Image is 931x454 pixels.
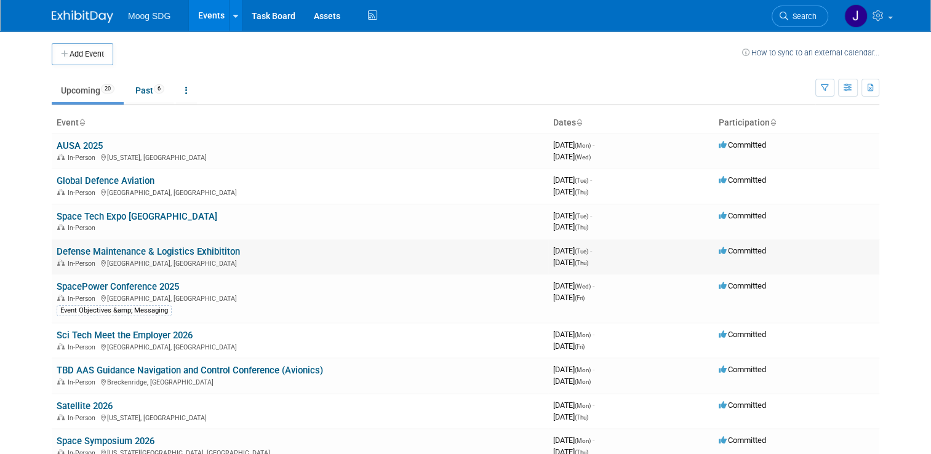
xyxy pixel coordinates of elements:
[575,154,591,161] span: (Wed)
[126,79,174,102] a: Past6
[57,189,65,195] img: In-Person Event
[553,330,594,339] span: [DATE]
[57,154,65,160] img: In-Person Event
[714,113,879,133] th: Participation
[57,211,217,222] a: Space Tech Expo [GEOGRAPHIC_DATA]
[772,6,828,27] a: Search
[719,246,766,255] span: Committed
[154,84,164,94] span: 6
[719,175,766,185] span: Committed
[553,341,585,351] span: [DATE]
[788,12,817,21] span: Search
[719,436,766,445] span: Committed
[57,175,154,186] a: Global Defence Aviation
[575,142,591,149] span: (Mon)
[68,378,99,386] span: In-Person
[57,152,543,162] div: [US_STATE], [GEOGRAPHIC_DATA]
[57,281,179,292] a: SpacePower Conference 2025
[57,378,65,384] img: In-Person Event
[52,79,124,102] a: Upcoming20
[593,400,594,410] span: -
[719,281,766,290] span: Committed
[553,293,585,302] span: [DATE]
[844,4,868,28] img: Jaclyn Roberts
[593,281,594,290] span: -
[719,365,766,374] span: Committed
[576,117,582,127] a: Sort by Start Date
[590,246,592,255] span: -
[553,175,592,185] span: [DATE]
[57,224,65,230] img: In-Person Event
[57,436,154,447] a: Space Symposium 2026
[68,260,99,268] span: In-Person
[553,187,588,196] span: [DATE]
[575,189,588,196] span: (Thu)
[553,222,588,231] span: [DATE]
[52,113,548,133] th: Event
[593,140,594,149] span: -
[593,330,594,339] span: -
[553,281,594,290] span: [DATE]
[57,341,543,351] div: [GEOGRAPHIC_DATA], [GEOGRAPHIC_DATA]
[68,224,99,232] span: In-Person
[553,246,592,255] span: [DATE]
[68,189,99,197] span: In-Person
[575,248,588,255] span: (Tue)
[553,211,592,220] span: [DATE]
[575,213,588,220] span: (Tue)
[575,224,588,231] span: (Thu)
[575,283,591,290] span: (Wed)
[52,43,113,65] button: Add Event
[553,140,594,149] span: [DATE]
[57,400,113,412] a: Satellite 2026
[57,414,65,420] img: In-Person Event
[553,152,591,161] span: [DATE]
[57,330,193,341] a: Sci Tech Meet the Employer 2026
[593,436,594,445] span: -
[575,295,585,301] span: (Fri)
[553,258,588,267] span: [DATE]
[57,412,543,422] div: [US_STATE], [GEOGRAPHIC_DATA]
[575,414,588,421] span: (Thu)
[52,10,113,23] img: ExhibitDay
[770,117,776,127] a: Sort by Participation Type
[79,117,85,127] a: Sort by Event Name
[575,343,585,350] span: (Fri)
[57,305,172,316] div: Event Objectives &amp; Messaging
[57,187,543,197] div: [GEOGRAPHIC_DATA], [GEOGRAPHIC_DATA]
[68,154,99,162] span: In-Person
[575,437,591,444] span: (Mon)
[742,48,879,57] a: How to sync to an external calendar...
[553,412,588,421] span: [DATE]
[57,365,323,376] a: TBD AAS Guidance Navigation and Control Conference (Avionics)
[575,260,588,266] span: (Thu)
[68,295,99,303] span: In-Person
[57,376,543,386] div: Breckenridge, [GEOGRAPHIC_DATA]
[101,84,114,94] span: 20
[553,365,594,374] span: [DATE]
[593,365,594,374] span: -
[575,367,591,373] span: (Mon)
[57,246,240,257] a: Defense Maintenance & Logistics Exhibititon
[719,211,766,220] span: Committed
[575,177,588,184] span: (Tue)
[553,436,594,445] span: [DATE]
[575,402,591,409] span: (Mon)
[553,400,594,410] span: [DATE]
[57,295,65,301] img: In-Person Event
[590,211,592,220] span: -
[575,332,591,338] span: (Mon)
[57,140,103,151] a: AUSA 2025
[128,11,170,21] span: Moog SDG
[57,258,543,268] div: [GEOGRAPHIC_DATA], [GEOGRAPHIC_DATA]
[548,113,714,133] th: Dates
[719,400,766,410] span: Committed
[590,175,592,185] span: -
[553,376,591,386] span: [DATE]
[719,140,766,149] span: Committed
[575,378,591,385] span: (Mon)
[57,343,65,349] img: In-Person Event
[68,414,99,422] span: In-Person
[57,293,543,303] div: [GEOGRAPHIC_DATA], [GEOGRAPHIC_DATA]
[68,343,99,351] span: In-Person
